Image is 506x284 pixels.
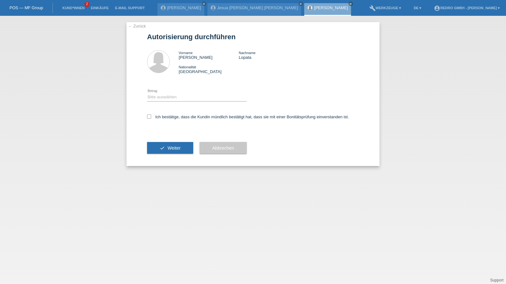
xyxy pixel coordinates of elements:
a: Jesua [PERSON_NAME] [PERSON_NAME] [217,5,298,10]
div: Lopata [239,50,299,60]
label: Ich bestätige, dass die Kundin mündlich bestätigt hat, dass sie mit einer Bonitätsprüfung einvers... [147,114,349,119]
a: ← Zurück [128,24,146,28]
i: close [299,2,302,5]
a: DE ▾ [410,6,424,10]
a: buildWerkzeuge ▾ [366,6,404,10]
button: check Weiter [147,142,193,154]
a: close [349,2,353,6]
a: Kund*innen [59,6,88,10]
span: Weiter [168,145,181,151]
a: POS — MF Group [9,5,43,10]
a: [PERSON_NAME] [167,5,201,10]
i: close [349,2,352,5]
a: [PERSON_NAME] [314,5,348,10]
i: close [202,2,206,5]
div: [PERSON_NAME] [179,50,239,60]
a: close [202,2,206,6]
i: check [160,145,165,151]
span: 2 [84,2,89,7]
span: Nachname [239,51,256,55]
div: [GEOGRAPHIC_DATA] [179,65,239,74]
a: close [299,2,303,6]
i: build [369,5,376,11]
i: account_circle [434,5,440,11]
button: Abbrechen [200,142,247,154]
span: Nationalität [179,65,196,69]
h1: Autorisierung durchführen [147,33,359,41]
a: account_circleRedro GmbH - [PERSON_NAME] ▾ [431,6,503,10]
a: E-Mail Support [112,6,148,10]
a: Support [490,278,503,282]
span: Abbrechen [212,145,234,151]
span: Vorname [179,51,193,55]
a: Einkäufe [88,6,112,10]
